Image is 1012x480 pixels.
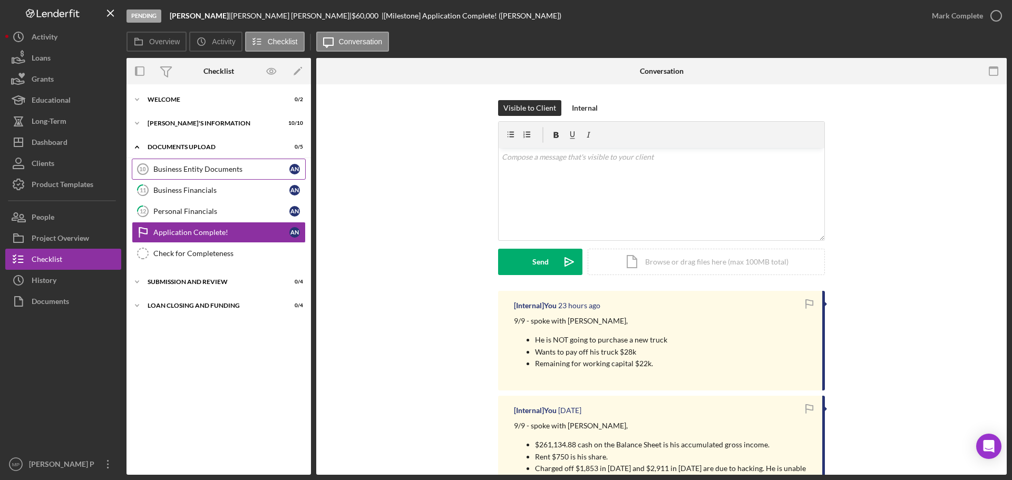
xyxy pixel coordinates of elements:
time: 2025-09-09 23:17 [558,406,581,415]
div: [Internal] You [514,406,557,415]
button: MP[PERSON_NAME] P [5,454,121,475]
button: Internal [567,100,603,116]
div: Product Templates [32,174,93,198]
label: Activity [212,37,235,46]
div: 0 / 4 [284,302,303,309]
div: Pending [126,9,161,23]
div: Check for Completeness [153,249,305,258]
div: Long-Term [32,111,66,134]
div: Mark Complete [932,5,983,26]
button: People [5,207,121,228]
a: 12Personal FinancialsAN [132,201,306,222]
div: 10 / 10 [284,120,303,126]
div: Grants [32,68,54,92]
p: Wants to pay off his truck $28k [535,346,667,358]
div: Activity [32,26,57,50]
div: Visible to Client [503,100,556,116]
div: 0 / 2 [284,96,303,103]
time: 2025-09-10 01:16 [558,301,600,310]
p: He is NOT going to purchase a new truck [535,334,667,346]
div: 0 / 4 [284,279,303,285]
div: LOAN CLOSING AND FUNDING [148,302,277,309]
button: Documents [5,291,121,312]
button: Activity [189,32,242,52]
span: $60,000 [352,11,378,20]
div: Application Complete! [153,228,289,237]
button: Checklist [245,32,305,52]
button: Dashboard [5,132,121,153]
div: | [Milestone] Application Complete! ([PERSON_NAME]) [382,12,561,20]
label: Conversation [339,37,383,46]
button: Long-Term [5,111,121,132]
label: Checklist [268,37,298,46]
button: Visible to Client [498,100,561,116]
div: [PERSON_NAME] [PERSON_NAME] | [231,12,352,20]
button: Overview [126,32,187,52]
button: Grants [5,68,121,90]
div: WELCOME [148,96,277,103]
div: DOCUMENTS UPLOAD [148,144,277,150]
p: $261,134.88 cash on the Balance Sheet is his accumulated gross income. [535,439,812,450]
div: [PERSON_NAME] P [26,454,95,477]
div: | [170,12,231,20]
div: Conversation [640,67,684,75]
div: [PERSON_NAME]'S INFORMATION [148,120,277,126]
tspan: 11 [140,187,146,193]
button: Conversation [316,32,390,52]
button: Send [498,249,582,275]
tspan: 10 [139,166,145,172]
button: History [5,270,121,291]
div: Checklist [32,249,62,272]
div: Business Financials [153,186,289,194]
button: Checklist [5,249,121,270]
div: People [32,207,54,230]
label: Overview [149,37,180,46]
a: 10Business Entity DocumentsAN [132,159,306,180]
div: Personal Financials [153,207,289,215]
div: A N [289,227,300,238]
div: Open Intercom Messenger [976,434,1001,459]
div: Clients [32,153,54,177]
div: Send [532,249,549,275]
p: Remaining for working capital $22k. [535,358,667,369]
p: 9/9 - spoke with [PERSON_NAME], [514,315,667,327]
div: A N [289,185,300,195]
div: Educational [32,90,71,113]
button: Project Overview [5,228,121,249]
div: SUBMISSION AND REVIEW [148,279,277,285]
div: Checklist [203,67,234,75]
div: Dashboard [32,132,67,155]
tspan: 12 [140,208,146,214]
div: Business Entity Documents [153,165,289,173]
div: A N [289,164,300,174]
div: 0 / 5 [284,144,303,150]
div: [Internal] You [514,301,557,310]
div: Loans [32,47,51,71]
text: MP [12,462,20,467]
div: Project Overview [32,228,89,251]
button: Loans [5,47,121,68]
button: Clients [5,153,121,174]
div: History [32,270,56,293]
button: Educational [5,90,121,111]
a: Check for Completeness [132,243,306,264]
button: Product Templates [5,174,121,195]
div: A N [289,206,300,217]
a: 11Business FinancialsAN [132,180,306,201]
div: Documents [32,291,69,315]
p: Rent $750 is his share. [535,451,812,463]
p: 9/9 - spoke with [PERSON_NAME], [514,420,812,432]
button: Activity [5,26,121,47]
